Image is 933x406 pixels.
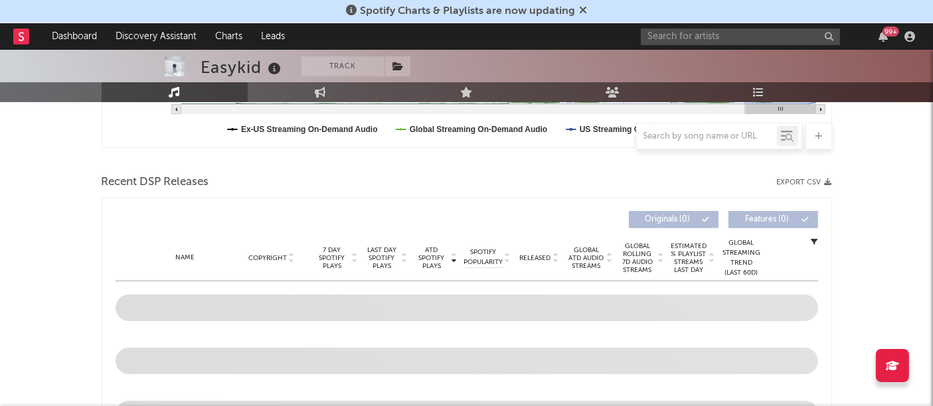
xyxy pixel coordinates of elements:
[737,216,798,224] span: Features ( 0 )
[360,6,575,17] span: Spotify Charts & Playlists are now updating
[641,29,840,45] input: Search for artists
[201,56,285,78] div: Easykid
[722,238,762,278] div: Global Streaming Trend (Last 60D)
[620,242,656,274] span: Global Rolling 7D Audio Streams
[637,131,777,142] input: Search by song name or URL
[206,23,252,50] a: Charts
[879,31,888,42] button: 99+
[579,6,587,17] span: Dismiss
[248,254,287,262] span: Copyright
[252,23,294,50] a: Leads
[42,23,106,50] a: Dashboard
[464,247,503,267] span: Spotify Popularity
[637,216,699,224] span: Originals ( 0 )
[301,56,384,76] button: Track
[102,174,209,190] span: Recent DSP Releases
[142,253,229,263] div: Name
[671,242,707,274] span: Estimated % Playlist Streams Last Day
[365,246,400,270] span: Last Day Spotify Plays
[777,178,832,186] button: Export CSV
[728,211,818,228] button: Features(0)
[629,211,719,228] button: Originals(0)
[315,246,350,270] span: 7 Day Spotify Plays
[883,27,899,36] div: 99 +
[106,23,206,50] a: Discovery Assistant
[414,246,450,270] span: ATD Spotify Plays
[520,254,551,262] span: Released
[568,246,605,270] span: Global ATD Audio Streams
